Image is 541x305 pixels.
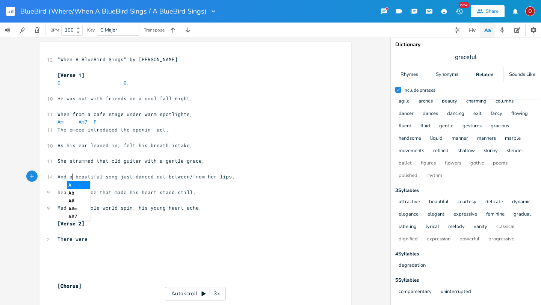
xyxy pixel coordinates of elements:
[399,236,418,243] button: dignified
[491,111,502,117] button: fancy
[496,224,515,230] button: classical
[453,211,477,218] button: expressive
[466,98,487,105] button: charming
[57,72,85,79] span: [Verse 1]
[484,148,498,154] button: skinny
[466,67,503,82] div: Related
[403,88,435,92] div: Include phrases
[57,126,169,133] span: The emcee introduced the openin' act.
[512,199,530,205] button: dynamic
[57,220,85,227] span: [Verse 2]
[399,136,421,142] button: handsome
[144,28,165,32] div: Transpose
[399,289,432,295] button: complimentary
[57,189,196,196] span: heard a voice that made his heart stand still.
[57,56,178,63] span: "When A BlueBird Sings" by [PERSON_NAME]
[395,42,536,47] div: Dictionary
[57,173,235,180] span: And a beautiful song just danced out between/from her lips.
[433,148,449,154] button: refined
[473,111,482,117] button: exit
[165,287,226,300] div: Autoscroll
[486,8,499,15] div: Share
[399,148,424,154] button: movements
[505,136,521,142] button: marble
[399,199,420,205] button: attractive
[57,204,202,211] span: Made his whole world spin, his young heart ache,
[57,111,193,118] span: When from a cafe stage under warm spotlights,
[210,287,224,300] div: 3x
[57,95,193,102] span: He was out with friends on a cool fall night,
[452,5,467,18] button: New
[391,67,428,82] div: Rhymes
[421,160,436,167] button: figures
[447,111,464,117] button: dancing
[428,67,465,82] div: Synonyms
[399,123,411,130] button: fluent
[57,79,60,86] span: C
[79,118,88,125] span: Am7
[124,79,127,86] span: G
[493,160,508,167] button: poems
[525,3,535,20] button: O
[67,213,90,220] li: A#7
[488,236,514,243] button: progressive
[399,224,417,230] button: labeling
[87,28,95,32] div: Key
[459,2,469,8] div: New
[491,123,509,130] button: gracious
[419,98,433,105] button: arches
[57,236,88,242] span: There were
[514,211,531,218] button: gradual
[471,5,505,17] button: Share
[441,289,471,295] button: uninterrupted
[458,199,476,205] button: courtesy
[399,173,417,179] button: polished
[50,28,59,32] div: BPM
[477,136,496,142] button: manners
[100,27,117,33] span: C Major
[445,160,461,167] button: flowers
[423,111,438,117] button: dances
[462,123,482,130] button: gestures
[399,98,410,105] button: agile
[452,136,468,142] button: manner
[439,123,453,130] button: gentle
[458,148,475,154] button: shallow
[57,79,130,86] span: ,
[67,189,90,197] li: Ab
[426,173,442,179] button: rhythm
[57,157,205,164] span: She strummed that old guitar with a gentle grace,
[399,263,426,269] button: degradation
[430,136,443,142] button: liquid
[448,224,465,230] button: melody
[420,123,430,130] button: fluid
[57,118,63,125] span: Am
[429,199,449,205] button: beautiful
[496,98,514,105] button: columns
[67,181,90,189] li: A
[504,67,541,82] div: Sounds Like
[474,224,487,230] button: vanity
[57,282,82,289] span: [Chorus]
[395,188,536,193] div: 3 Syllable s
[67,205,90,213] li: A#m
[486,211,505,218] button: feminine
[67,197,90,205] li: A#
[525,6,535,16] div: ozarrows13
[511,111,528,117] button: flowing
[507,148,523,154] button: slender
[94,118,97,125] span: F
[485,199,503,205] button: delicate
[427,236,450,243] button: expression
[442,98,457,105] button: beauty
[20,8,207,15] span: BlueBird (Where/When A BlueBird Sings / A BlueBird Sings)
[399,160,412,167] button: ballet
[428,211,444,218] button: elegant
[399,211,419,218] button: elegance
[459,236,479,243] button: powerful
[395,278,536,283] div: 5 Syllable s
[57,142,193,149] span: As his ear leaned in, felt his breath intake,
[470,160,484,167] button: gothic
[395,252,536,257] div: 4 Syllable s
[426,224,439,230] button: lyrical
